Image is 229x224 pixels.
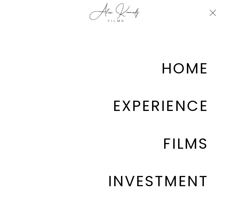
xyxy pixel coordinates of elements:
a: INVESTMENT [108,174,208,189]
a: FILMS [163,136,208,151]
a: EXPERIENCE [113,99,208,113]
a: HOME [161,61,208,76]
img: Alex Kennedy Films [88,2,141,23]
